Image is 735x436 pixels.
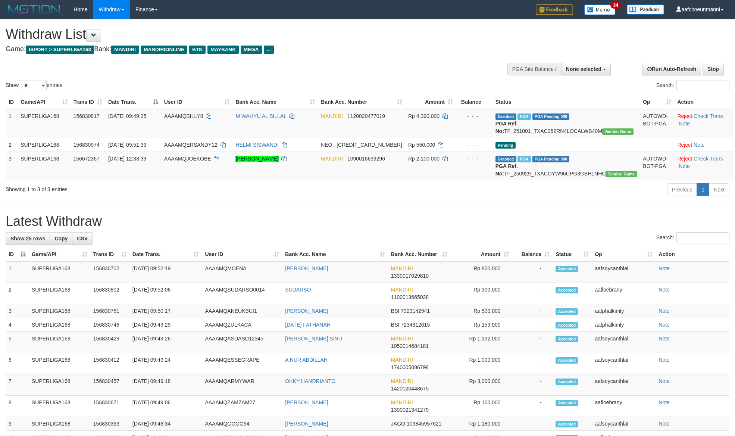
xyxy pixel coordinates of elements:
span: JAGO [391,421,405,427]
a: Note [659,421,670,427]
label: Search: [656,80,729,91]
td: - [512,417,553,431]
img: Button%20Memo.svg [584,4,616,15]
td: SUPERLIGA168 [29,318,90,332]
label: Search: [656,232,729,243]
span: Copy [54,236,68,242]
a: Reject [677,156,692,162]
span: 156672367 [73,156,100,162]
th: Game/API: activate to sort column ascending [18,95,70,109]
span: MANDIRI [391,336,413,342]
td: 156830746 [90,318,129,332]
td: 8 [6,396,29,417]
td: aafsoycanthlai [592,261,656,283]
td: - [512,374,553,396]
td: 3 [6,152,18,180]
td: [DATE] 09:49:26 [129,332,202,353]
th: Op: activate to sort column ascending [640,95,674,109]
a: Copy [50,232,72,245]
span: Rp 4.390.000 [408,113,440,119]
th: Action [674,95,733,109]
a: Show 25 rows [6,232,50,245]
td: Rp 3,000,000 [450,374,512,396]
td: - [512,304,553,318]
span: MANDIRI [391,399,413,405]
td: 6 [6,353,29,374]
a: Previous [667,183,697,196]
a: Reject [677,113,692,119]
span: MANDIRI [111,46,139,54]
td: [DATE] 09:49:18 [129,374,202,396]
a: HELMI SISWANDI [235,142,278,148]
td: Rp 500,000 [450,304,512,318]
span: Copy 1330017029810 to clipboard [391,273,429,279]
td: [DATE] 09:46:34 [129,417,202,431]
img: MOTION_logo.png [6,4,62,15]
span: Accepted [556,400,578,406]
td: SUPERLIGA168 [29,332,90,353]
a: [PERSON_NAME] [285,265,328,271]
div: PGA Site Balance / [507,63,561,75]
span: Show 25 rows [10,236,45,242]
th: Status: activate to sort column ascending [553,247,592,261]
td: [DATE] 09:52:06 [129,283,202,304]
td: aafphalkimly [592,318,656,332]
a: Note [659,336,670,342]
span: AAAAMQBILLY8 [164,113,203,119]
td: 9 [6,417,29,431]
th: Status [492,95,640,109]
span: MANDIRI [391,378,413,384]
span: Accepted [556,379,578,385]
span: MANDIRI [391,265,413,271]
span: MANDIRI [321,156,343,162]
td: - [512,318,553,332]
td: SUPERLIGA168 [18,109,70,138]
td: 156830457 [90,374,129,396]
td: Rp 159,000 [450,318,512,332]
td: [DATE] 09:49:06 [129,396,202,417]
div: - - - [459,155,490,162]
div: Showing 1 to 3 of 3 entries [6,183,301,193]
span: AAAAMQERSANDY12 [164,142,218,148]
a: [DATE] FATHANAH [285,322,331,328]
td: aafsoycanthlai [592,374,656,396]
select: Showentries [19,80,47,91]
td: aafphalkimly [592,304,656,318]
td: SUPERLIGA168 [29,261,90,283]
td: AAAAMQESSEGRAPE [202,353,282,374]
td: AAAAMQANEUKBUI1 [202,304,282,318]
a: [PERSON_NAME] [285,308,328,314]
span: CSV [77,236,88,242]
td: · · [674,109,733,138]
th: Amount: activate to sort column ascending [450,247,512,261]
a: CSV [72,232,93,245]
td: AAAAMQZAMZAM27 [202,396,282,417]
span: MAYBANK [207,46,239,54]
span: Accepted [556,308,578,315]
span: Rp 550.000 [408,142,435,148]
td: SUPERLIGA168 [29,353,90,374]
span: Copy 7234812615 to clipboard [401,322,430,328]
span: Accepted [556,357,578,364]
td: SUPERLIGA168 [18,138,70,152]
a: Note [659,322,670,328]
td: 1 [6,109,18,138]
span: Accepted [556,336,578,342]
td: AAAAMQZULKACA [202,318,282,332]
span: Accepted [556,322,578,328]
td: 156830429 [90,332,129,353]
th: Date Trans.: activate to sort column ascending [129,247,202,261]
span: NEO [321,142,332,148]
span: Vendor URL: https://trx31.1velocity.biz [606,171,637,177]
a: Note [659,265,670,271]
a: Note [659,308,670,314]
span: Copy 1050014684181 to clipboard [391,343,429,349]
span: Accepted [556,421,578,427]
td: · · [674,152,733,180]
td: 156830363 [90,417,129,431]
th: Action [656,247,729,261]
td: - [512,353,553,374]
span: ISPORT > SUPERLIGA168 [26,46,94,54]
td: AAAAMQASDASD12345 [202,332,282,353]
td: 2 [6,138,18,152]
